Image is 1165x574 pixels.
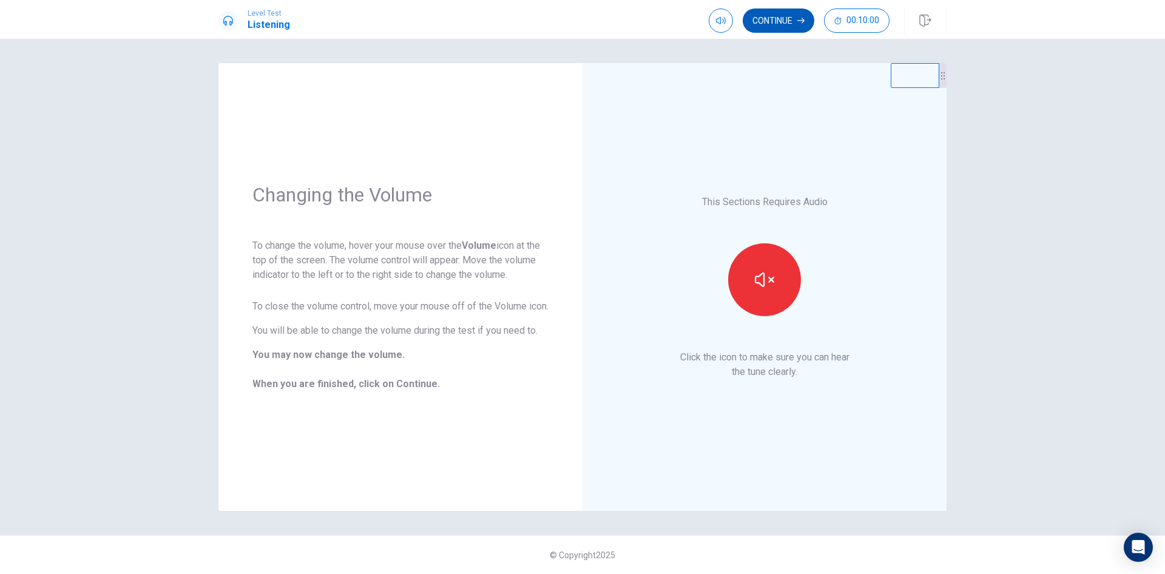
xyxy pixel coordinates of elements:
[743,8,814,33] button: Continue
[252,323,549,338] p: You will be able to change the volume during the test if you need to.
[702,195,828,209] p: This Sections Requires Audio
[248,9,290,18] span: Level Test
[252,349,440,390] b: You may now change the volume. When you are finished, click on Continue.
[846,16,879,25] span: 00:10:00
[1124,533,1153,562] div: Open Intercom Messenger
[824,8,890,33] button: 00:10:00
[248,18,290,32] h1: Listening
[252,238,549,282] p: To change the volume, hover your mouse over the icon at the top of the screen. The volume control...
[550,550,615,560] span: © Copyright 2025
[252,183,549,207] h1: Changing the Volume
[462,240,496,251] strong: Volume
[680,350,849,379] p: Click the icon to make sure you can hear the tune clearly.
[252,299,549,314] p: To close the volume control, move your mouse off of the Volume icon.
